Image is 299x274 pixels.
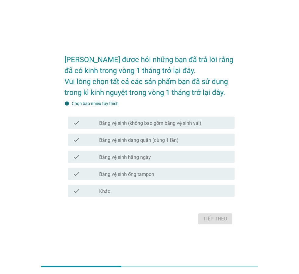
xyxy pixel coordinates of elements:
[99,154,151,160] label: Băng vệ sinh hằng ngày
[99,171,154,177] label: Băng vệ sinh ống tampon
[72,101,119,106] label: Chọn bao nhiêu tùy thích
[73,119,80,126] i: check
[73,170,80,177] i: check
[64,48,235,98] h2: [PERSON_NAME] được hỏi những bạn đã trả lời rằng đã có kinh trong vòng 1 tháng trở lại đây. Vui l...
[64,101,69,106] i: info
[73,153,80,160] i: check
[99,120,201,126] label: Băng vệ sinh (không bao gồm băng vệ sinh vải)
[73,136,80,143] i: check
[73,187,80,195] i: check
[99,188,110,195] label: Khác
[99,137,179,143] label: Băng vệ sinh dạng quần (dùng 1 lần)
